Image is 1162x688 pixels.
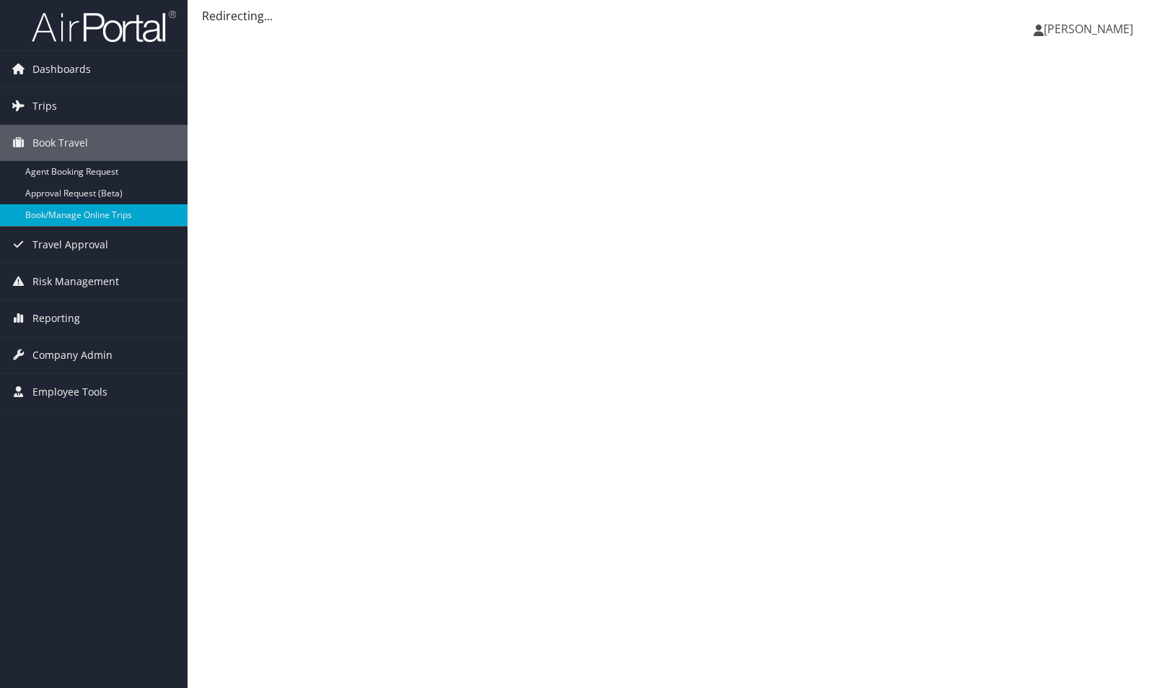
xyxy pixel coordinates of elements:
[202,7,1148,25] div: Redirecting...
[32,300,80,336] span: Reporting
[32,88,57,124] span: Trips
[32,51,91,87] span: Dashboards
[1034,7,1148,51] a: [PERSON_NAME]
[32,9,176,43] img: airportal-logo.png
[32,337,113,373] span: Company Admin
[1044,21,1133,37] span: [PERSON_NAME]
[32,227,108,263] span: Travel Approval
[32,374,107,410] span: Employee Tools
[32,125,88,161] span: Book Travel
[32,264,119,300] span: Risk Management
